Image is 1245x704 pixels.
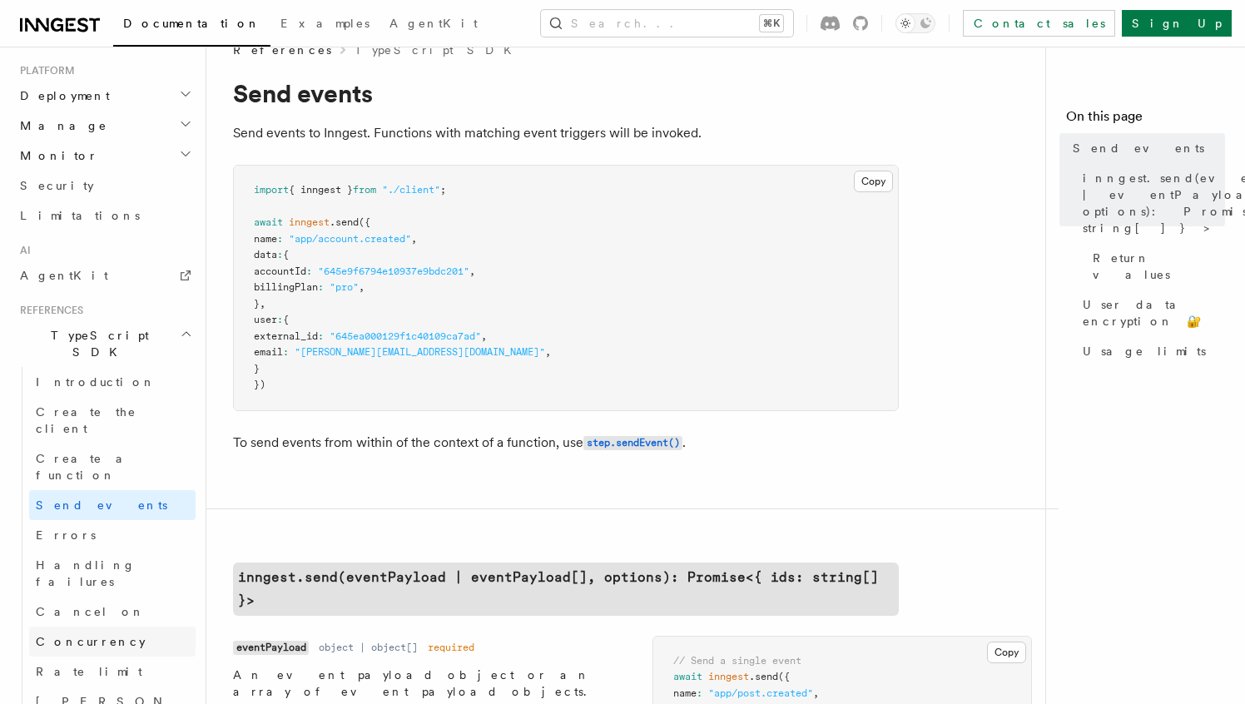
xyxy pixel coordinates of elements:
[749,671,778,682] span: .send
[29,597,196,627] a: Cancel on
[36,635,146,648] span: Concurrency
[13,64,75,77] span: Platform
[13,260,196,290] a: AgentKit
[254,216,283,228] span: await
[254,363,260,374] span: }
[254,249,277,260] span: data
[778,671,790,682] span: ({
[379,5,488,45] a: AgentKit
[673,687,697,699] span: name
[319,641,418,654] dd: object | object[]
[233,667,613,700] p: An event payload object or an array of event payload objects.
[36,498,167,512] span: Send events
[29,490,196,520] a: Send events
[583,434,682,450] a: step.sendEvent()
[277,249,283,260] span: :
[123,17,260,30] span: Documentation
[411,233,417,245] span: ,
[13,244,31,257] span: AI
[469,265,475,277] span: ,
[673,655,801,667] span: // Send a single event
[20,269,108,282] span: AgentKit
[233,563,899,616] a: inngest.send(eventPayload | eventPayload[], options): Promise<{ ids: string[] }>
[673,671,702,682] span: await
[295,346,545,358] span: "[PERSON_NAME][EMAIL_ADDRESS][DOMAIN_NAME]"
[254,184,289,196] span: import
[29,627,196,657] a: Concurrency
[283,249,289,260] span: {
[13,320,196,367] button: TypeScript SDK
[1086,243,1225,290] a: Return values
[29,550,196,597] a: Handling failures
[1076,290,1225,336] a: User data encryption 🔐
[1076,163,1225,243] a: inngest.send(eventPayload | eventPayload[], options): Promise<{ ids: string[] }>
[382,184,440,196] span: "./client"
[359,216,370,228] span: ({
[289,216,330,228] span: inngest
[29,367,196,397] a: Introduction
[277,233,283,245] span: :
[36,558,136,588] span: Handling failures
[987,642,1026,663] button: Copy
[13,111,196,141] button: Manage
[541,10,793,37] button: Search...⌘K
[1083,343,1206,359] span: Usage limits
[1073,140,1204,156] span: Send events
[318,265,469,277] span: "645e9f6794e10937e9bdc201"
[233,42,331,58] span: References
[13,327,180,360] span: TypeScript SDK
[13,141,196,171] button: Monitor
[280,17,370,30] span: Examples
[708,671,749,682] span: inngest
[270,5,379,45] a: Examples
[260,298,265,310] span: ,
[1066,107,1225,133] h4: On this page
[254,298,260,310] span: }
[254,281,318,293] span: billingPlan
[113,5,270,47] a: Documentation
[13,87,110,104] span: Deployment
[708,687,813,699] span: "app/post.created"
[13,304,83,317] span: References
[359,281,365,293] span: ,
[318,330,324,342] span: :
[13,117,107,134] span: Manage
[36,375,156,389] span: Introduction
[254,330,318,342] span: external_id
[355,42,522,58] a: TypeScript SDK
[440,184,446,196] span: ;
[318,281,324,293] span: :
[13,147,98,164] span: Monitor
[306,265,312,277] span: :
[389,17,478,30] span: AgentKit
[233,431,899,455] p: To send events from within of the context of a function, use .
[330,216,359,228] span: .send
[1122,10,1232,37] a: Sign Up
[289,184,353,196] span: { inngest }
[29,657,196,687] a: Rate limit
[283,314,289,325] span: {
[760,15,783,32] kbd: ⌘K
[233,641,309,655] code: eventPayload
[1066,133,1225,163] a: Send events
[545,346,551,358] span: ,
[277,314,283,325] span: :
[29,397,196,444] a: Create the client
[283,346,289,358] span: :
[233,121,899,145] p: Send events to Inngest. Functions with matching event triggers will be invoked.
[13,201,196,231] a: Limitations
[1083,296,1225,330] span: User data encryption 🔐
[36,605,145,618] span: Cancel on
[29,520,196,550] a: Errors
[330,281,359,293] span: "pro"
[481,330,487,342] span: ,
[583,436,682,450] code: step.sendEvent()
[254,379,265,390] span: })
[428,641,474,654] dd: required
[29,444,196,490] a: Create a function
[254,265,306,277] span: accountId
[233,78,899,108] h1: Send events
[36,405,136,435] span: Create the client
[254,314,277,325] span: user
